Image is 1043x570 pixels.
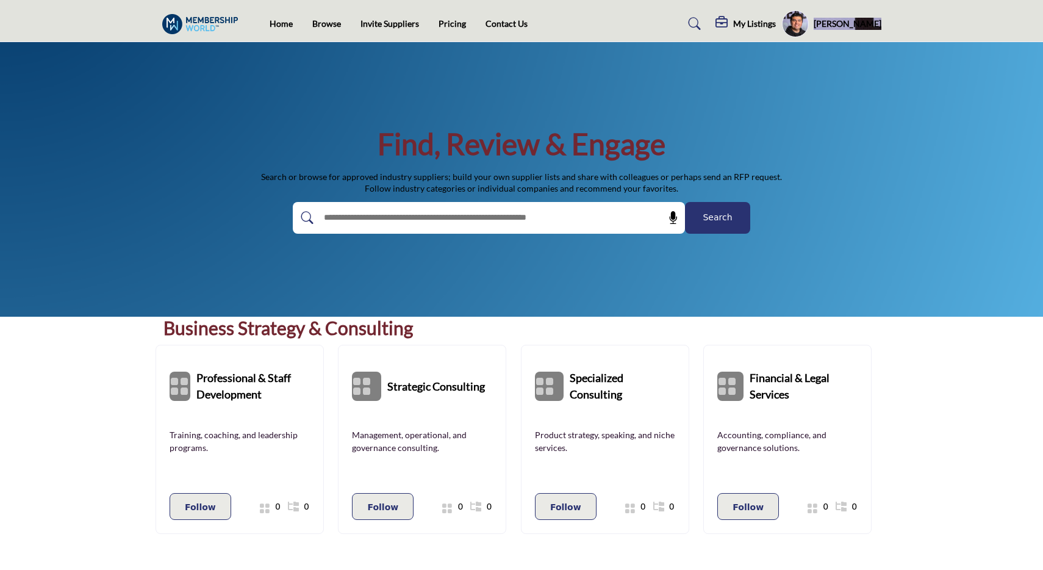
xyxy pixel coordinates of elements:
[750,359,858,414] a: Financial & Legal Services
[851,500,857,513] span: 0
[163,317,413,339] a: Business Strategy & Consulting
[471,496,492,518] a: 0
[270,18,293,29] a: Home
[352,428,492,454] a: Management, operational, and governance consulting.
[162,14,245,34] img: Site Logo
[360,18,419,29] a: Invite Suppliers
[703,211,732,224] span: Search
[733,18,776,29] h5: My Listings
[457,500,463,513] span: 0
[807,503,818,514] i: Show All 0 Suppliers
[196,359,310,414] a: Professional & Staff Development
[625,503,636,514] i: Show All 0 Suppliers
[261,171,782,195] p: Search or browse for approved industry suppliers; build your own supplier lists and share with co...
[486,500,492,513] span: 0
[550,500,581,513] p: Follow
[669,500,675,513] span: 0
[439,18,466,29] a: Pricing
[717,428,858,454] a: Accounting, compliance, and governance solutions.
[387,359,485,414] a: Strategic Consulting
[378,125,665,163] h1: Find, Review & Engage
[733,500,764,513] p: Follow
[782,10,809,37] button: Show hide supplier dropdown
[442,496,464,518] a: 0
[836,496,858,518] a: 0
[659,212,679,224] span: Search by Voice
[486,18,528,29] a: Contact Us
[654,496,675,518] a: 0
[676,14,709,34] a: Search
[814,18,881,30] h5: [PERSON_NAME]
[717,493,779,520] button: Follow
[715,16,776,31] div: My Listings
[685,202,750,234] button: Search
[535,493,597,520] button: Follow
[442,503,453,514] i: Show All 0 Suppliers
[312,18,341,29] a: Browse
[352,493,414,520] button: Follow
[823,500,828,513] span: 0
[808,496,829,518] a: 0
[289,496,310,518] a: 0
[640,500,646,513] span: 0
[625,496,647,518] a: 0
[367,500,398,513] p: Follow
[170,493,231,520] button: Follow
[535,428,675,454] a: Product strategy, speaking, and niche services.
[170,428,310,454] a: Training, coaching, and leadership programs.
[570,359,675,414] a: Specialized Consulting
[260,496,281,518] a: 0
[185,500,216,513] p: Follow
[304,500,309,513] span: 0
[259,503,270,514] i: Show All 0 Suppliers
[275,500,281,513] span: 0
